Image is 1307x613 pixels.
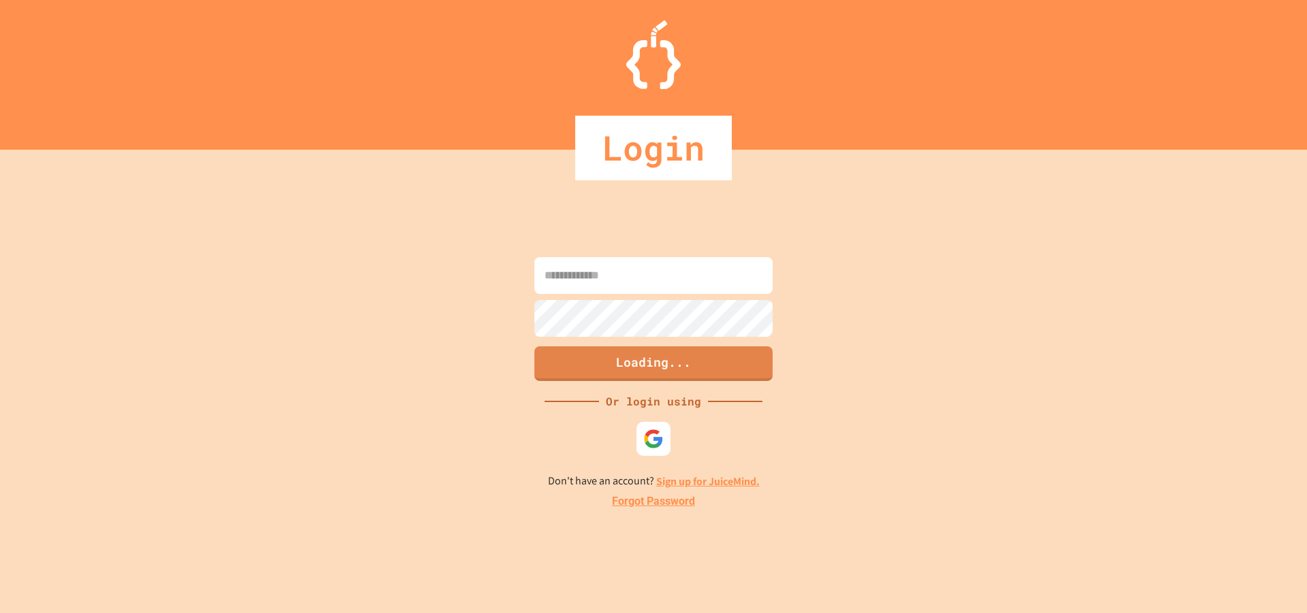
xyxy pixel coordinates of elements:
[626,20,681,89] img: Logo.svg
[656,474,760,488] a: Sign up for JuiceMind.
[643,429,664,449] img: google-icon.svg
[534,346,773,381] button: Loading...
[612,493,695,510] a: Forgot Password
[548,473,760,490] p: Don't have an account?
[599,393,708,410] div: Or login using
[575,116,732,180] div: Login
